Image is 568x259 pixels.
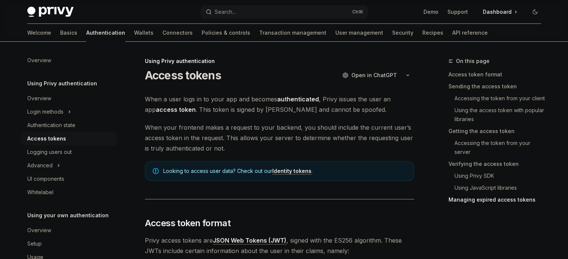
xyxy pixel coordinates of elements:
a: Setup [21,237,117,250]
button: Toggle Advanced section [21,159,117,172]
a: Accessing the token from your client [448,92,547,104]
div: Overview [27,226,51,235]
a: Using Privy SDK [448,170,547,182]
a: Accessing the token from your server [448,137,547,158]
a: Sending the access token [448,80,547,92]
h1: Access tokens [145,69,221,82]
img: dark logo [27,7,74,17]
div: Whitelabel [27,188,53,197]
span: Open in ChatGPT [351,72,397,79]
a: Dashboard [477,6,523,18]
a: Recipes [422,24,443,42]
a: Verifying the access token [448,158,547,170]
div: Search... [215,7,236,16]
a: Welcome [27,24,51,42]
h5: Using Privy authentication [27,79,97,88]
button: Open in ChatGPT [338,69,401,82]
a: User management [335,24,383,42]
div: Login methods [27,107,63,116]
a: Whitelabel [21,186,117,199]
div: UI components [27,174,64,183]
a: Authentication [86,24,125,42]
a: Policies & controls [202,24,250,42]
a: Connectors [162,24,193,42]
span: Access token format [145,217,231,229]
svg: Note [153,168,159,174]
span: When a user logs in to your app and becomes , Privy issues the user an app . This token is signed... [145,94,414,115]
span: Ctrl K [352,9,363,15]
div: Overview [27,94,51,103]
div: Access tokens [27,134,66,143]
strong: access token [156,106,196,113]
div: Setup [27,239,42,248]
a: Transaction management [259,24,326,42]
span: Looking to access user data? Check out our . [163,167,406,175]
a: Identity tokens [272,168,311,174]
span: Dashboard [483,8,512,16]
a: Wallets [134,24,153,42]
div: Overview [27,56,51,65]
a: Overview [21,224,117,237]
a: Access tokens [21,132,117,145]
a: Logging users out [21,145,117,159]
a: Overview [21,92,117,105]
span: On this page [456,57,490,66]
a: Managing expired access tokens [448,194,547,206]
a: Security [392,24,413,42]
a: Using JavaScript libraries [448,182,547,194]
a: Overview [21,54,117,67]
button: Toggle dark mode [529,6,541,18]
strong: authenticated [277,95,319,103]
a: UI components [21,172,117,186]
a: Access token format [448,69,547,80]
div: Advanced [27,161,53,170]
button: Open search [201,5,368,19]
a: Using the access token with popular libraries [448,104,547,125]
a: Demo [423,8,438,16]
div: Logging users out [27,148,72,157]
a: Support [447,8,468,16]
div: Authentication state [27,121,75,130]
div: Using Privy authentication [145,57,414,65]
a: Basics [60,24,77,42]
a: Authentication state [21,119,117,132]
a: API reference [452,24,488,42]
h5: Using your own authentication [27,211,109,220]
a: Getting the access token [448,125,547,137]
span: When your frontend makes a request to your backend, you should include the current user’s access ... [145,122,414,154]
button: Toggle Login methods section [21,105,117,119]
